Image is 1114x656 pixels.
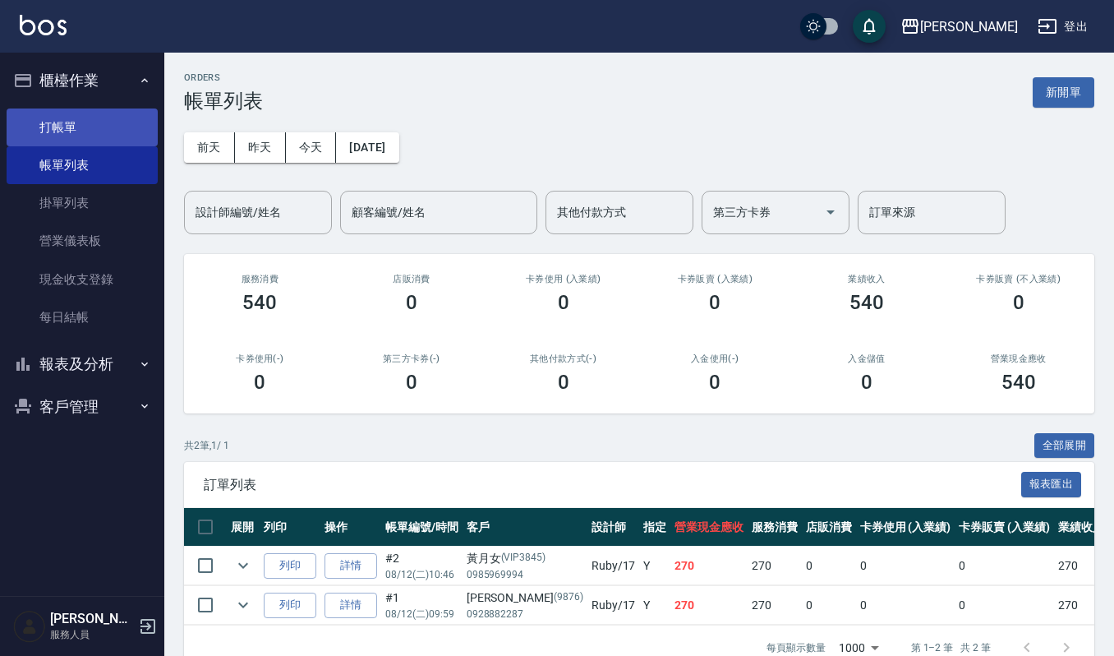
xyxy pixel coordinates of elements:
[385,607,458,621] p: 08/12 (二) 09:59
[554,589,583,607] p: (9876)
[381,586,463,625] td: #1
[811,353,923,364] h2: 入金儲值
[320,508,381,547] th: 操作
[894,10,1024,44] button: [PERSON_NAME]
[587,547,640,585] td: Ruby /17
[1054,547,1108,585] td: 270
[264,553,316,579] button: 列印
[1031,12,1094,42] button: 登出
[709,291,720,314] h3: 0
[1054,586,1108,625] td: 270
[406,291,417,314] h3: 0
[587,586,640,625] td: Ruby /17
[962,353,1075,364] h2: 營業現金應收
[50,627,134,642] p: 服務人員
[955,508,1054,547] th: 卡券販賣 (入業績)
[861,371,872,394] h3: 0
[254,371,265,394] h3: 0
[1013,291,1024,314] h3: 0
[235,132,286,163] button: 昨天
[7,146,158,184] a: 帳單列表
[507,353,619,364] h2: 其他付款方式(-)
[467,607,583,621] p: 0928882287
[7,184,158,222] a: 掛單列表
[856,586,955,625] td: 0
[1021,476,1082,492] a: 報表匯出
[463,508,587,547] th: 客戶
[748,547,802,585] td: 270
[659,274,771,284] h2: 卡券販賣 (入業績)
[920,16,1018,37] div: [PERSON_NAME]
[670,547,748,585] td: 270
[639,547,670,585] td: Y
[231,593,255,617] button: expand row
[325,593,377,618] a: 詳情
[286,132,337,163] button: 今天
[204,353,316,364] h2: 卡券使用(-)
[227,508,260,547] th: 展開
[962,274,1075,284] h2: 卡券販賣 (不入業績)
[856,547,955,585] td: 0
[1034,433,1095,459] button: 全部展開
[356,353,468,364] h2: 第三方卡券(-)
[260,508,320,547] th: 列印
[639,586,670,625] td: Y
[204,274,316,284] h3: 服務消費
[184,72,263,83] h2: ORDERS
[639,508,670,547] th: 指定
[7,109,158,146] a: 打帳單
[50,611,134,627] h5: [PERSON_NAME]
[381,508,463,547] th: 帳單編號/時間
[1021,472,1082,497] button: 報表匯出
[7,298,158,336] a: 每日結帳
[13,610,46,643] img: Person
[467,550,583,567] div: 黃月女
[802,547,856,585] td: 0
[802,586,856,625] td: 0
[955,547,1054,585] td: 0
[853,10,886,43] button: save
[670,508,748,547] th: 營業現金應收
[242,291,277,314] h3: 540
[1033,84,1094,99] a: 新開單
[1001,371,1036,394] h3: 540
[7,222,158,260] a: 營業儀表板
[467,589,583,607] div: [PERSON_NAME]
[184,438,229,453] p: 共 2 筆, 1 / 1
[385,567,458,582] p: 08/12 (二) 10:46
[381,547,463,585] td: #2
[507,274,619,284] h2: 卡券使用 (入業績)
[817,199,844,225] button: Open
[264,593,316,618] button: 列印
[558,371,569,394] h3: 0
[1033,77,1094,108] button: 新開單
[184,132,235,163] button: 前天
[856,508,955,547] th: 卡券使用 (入業績)
[7,386,158,428] button: 客戶管理
[1054,508,1108,547] th: 業績收入
[231,553,255,578] button: expand row
[558,291,569,314] h3: 0
[406,371,417,394] h3: 0
[204,477,1021,493] span: 訂單列表
[802,508,856,547] th: 店販消費
[7,261,158,298] a: 現金收支登錄
[849,291,884,314] h3: 540
[325,553,377,579] a: 詳情
[811,274,923,284] h2: 業績收入
[7,343,158,386] button: 報表及分析
[356,274,468,284] h2: 店販消費
[670,586,748,625] td: 270
[467,567,583,582] p: 0985969994
[659,353,771,364] h2: 入金使用(-)
[587,508,640,547] th: 設計師
[7,59,158,102] button: 櫃檯作業
[709,371,720,394] h3: 0
[184,90,263,113] h3: 帳單列表
[336,132,398,163] button: [DATE]
[20,15,67,35] img: Logo
[501,550,546,567] p: (VIP3845)
[955,586,1054,625] td: 0
[766,640,826,655] p: 每頁顯示數量
[911,640,991,655] p: 第 1–2 筆 共 2 筆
